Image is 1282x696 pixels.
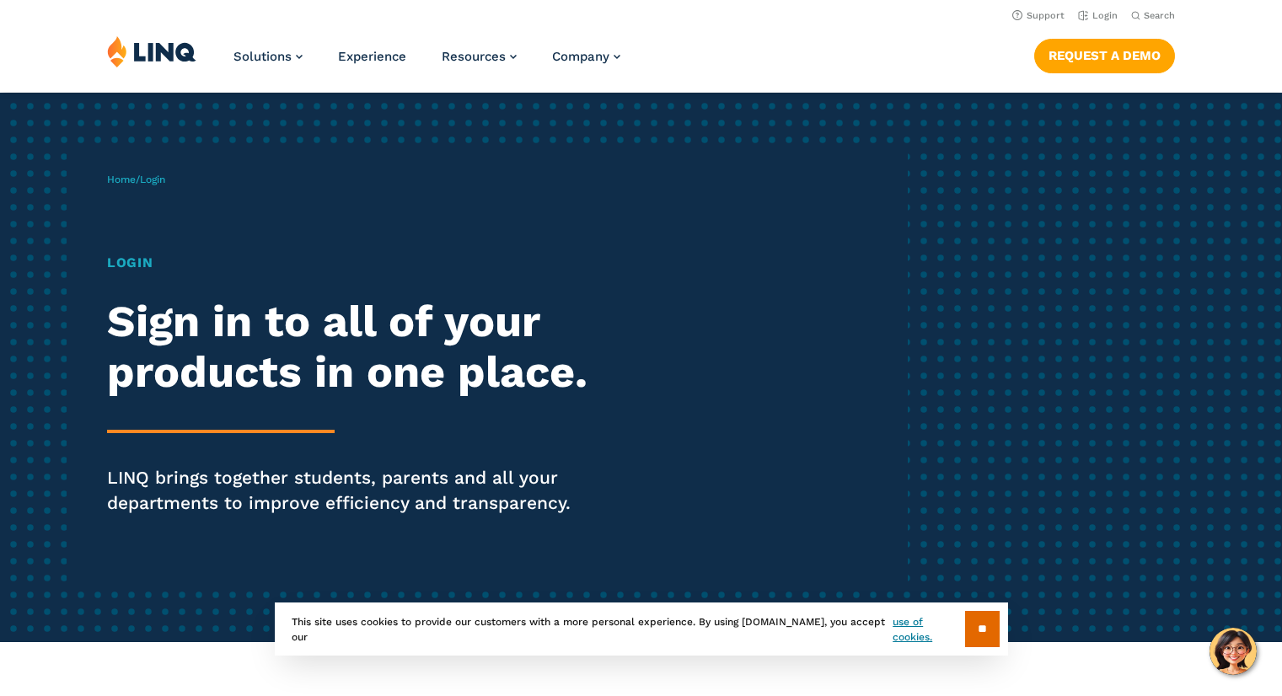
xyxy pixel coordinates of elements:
[1131,9,1175,22] button: Open Search Bar
[107,35,196,67] img: LINQ | K‑12 Software
[233,35,620,91] nav: Primary Navigation
[107,297,601,398] h2: Sign in to all of your products in one place.
[1034,39,1175,72] a: Request a Demo
[275,602,1008,656] div: This site uses cookies to provide our customers with a more personal experience. By using [DOMAIN...
[1034,35,1175,72] nav: Button Navigation
[1012,10,1065,21] a: Support
[552,49,609,64] span: Company
[338,49,406,64] a: Experience
[893,614,964,645] a: use of cookies.
[233,49,303,64] a: Solutions
[1210,628,1257,675] button: Hello, have a question? Let’s chat.
[107,174,136,185] a: Home
[1078,10,1118,21] a: Login
[1144,10,1175,21] span: Search
[442,49,517,64] a: Resources
[140,174,165,185] span: Login
[107,253,601,273] h1: Login
[233,49,292,64] span: Solutions
[107,174,165,185] span: /
[552,49,620,64] a: Company
[107,465,601,516] p: LINQ brings together students, parents and all your departments to improve efficiency and transpa...
[442,49,506,64] span: Resources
